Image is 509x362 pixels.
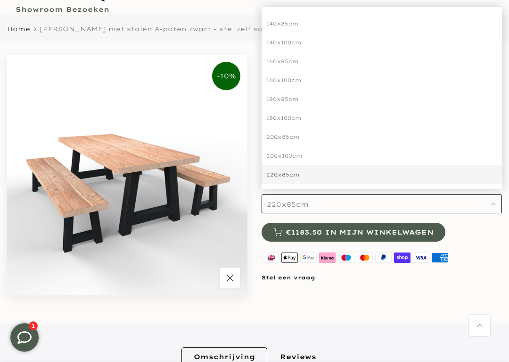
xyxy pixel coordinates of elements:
span: €1183.50 in mijn winkelwagen [286,229,434,236]
b: Showroom Bezoeken [16,6,109,13]
img: google pay [299,251,318,264]
img: visa [412,251,431,264]
div: 160x85cm [262,52,502,71]
div: 160x100cm [262,71,502,90]
img: maestro [337,251,355,264]
div: 220x100cm [262,184,502,203]
img: ideal [262,251,280,264]
button: €1183.50 in mijn winkelwagen [262,223,445,242]
img: paypal [374,251,393,264]
a: Terug naar boven [469,315,490,336]
img: klarna [318,251,337,264]
img: apple pay [280,251,299,264]
button: 220x85cm [262,194,502,213]
a: Stel een vraag [262,274,315,281]
iframe: toggle-frame [1,314,48,361]
div: 180x100cm [262,109,502,127]
div: 140x85cm [262,14,502,33]
div: 180x85cm [262,90,502,109]
div: 140x100cm [262,33,502,52]
a: Showroom Bezoeken [7,4,117,15]
img: shopify pay [393,251,412,264]
img: master [355,251,374,264]
div: 200x100cm [262,146,502,165]
a: Home [7,26,30,32]
div: 200x85cm [262,127,502,146]
span: 220x85cm [267,200,309,209]
img: american express [430,251,449,264]
span: [PERSON_NAME] met stalen A-poten zwart - stel zelf samen [40,25,280,33]
span: afmeting [PERSON_NAME]: [262,181,431,189]
div: 220x85cm [262,165,502,184]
